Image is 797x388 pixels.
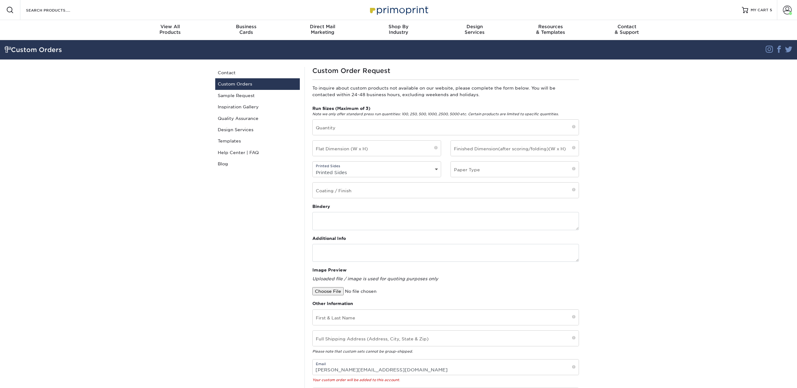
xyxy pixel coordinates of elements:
span: Contact [589,24,665,29]
a: Shop ByIndustry [361,20,437,40]
a: Custom Orders [215,78,300,90]
strong: Bindery [312,204,330,209]
em: Your custom order will be added to this account. [312,378,400,382]
a: Help Center | FAQ [215,147,300,158]
a: Quality Assurance [215,113,300,124]
strong: Image Preview [312,267,346,272]
img: Primoprint [367,3,430,17]
h1: Custom Order Request [312,67,579,75]
em: Uploaded file / image is used for quoting purposes only [312,276,438,281]
a: Direct MailMarketing [284,20,361,40]
div: & Templates [513,24,589,35]
a: Sample Request [215,90,300,101]
a: Resources& Templates [513,20,589,40]
a: Contact& Support [589,20,665,40]
span: Design [436,24,513,29]
a: DesignServices [436,20,513,40]
div: Industry [361,24,437,35]
a: Blog [215,158,300,169]
div: Cards [208,24,284,35]
span: Business [208,24,284,29]
div: Products [132,24,208,35]
em: Note we only offer standard press run quantities: 100, 250, 500, 1000, 2500, 5000 etc. Certain pr... [312,112,559,116]
a: Templates [215,135,300,147]
a: Inspiration Gallery [215,101,300,112]
em: Please note that custom sets cannot be group-shipped. [312,349,413,354]
span: 5 [770,8,772,12]
a: BusinessCards [208,20,284,40]
span: Direct Mail [284,24,361,29]
strong: Run Sizes (Maximum of 3) [312,106,370,111]
a: Contact [215,67,300,78]
a: Design Services [215,124,300,135]
span: View All [132,24,208,29]
a: View AllProducts [132,20,208,40]
input: SEARCH PRODUCTS..... [25,6,86,14]
span: Shop By [361,24,437,29]
div: Services [436,24,513,35]
p: To inquire about custom products not available on our website, please complete the form below. Yo... [312,85,579,98]
strong: Additional Info [312,236,346,241]
div: Marketing [284,24,361,35]
div: & Support [589,24,665,35]
span: MY CART [751,8,768,13]
span: Resources [513,24,589,29]
strong: Other Information [312,301,353,306]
